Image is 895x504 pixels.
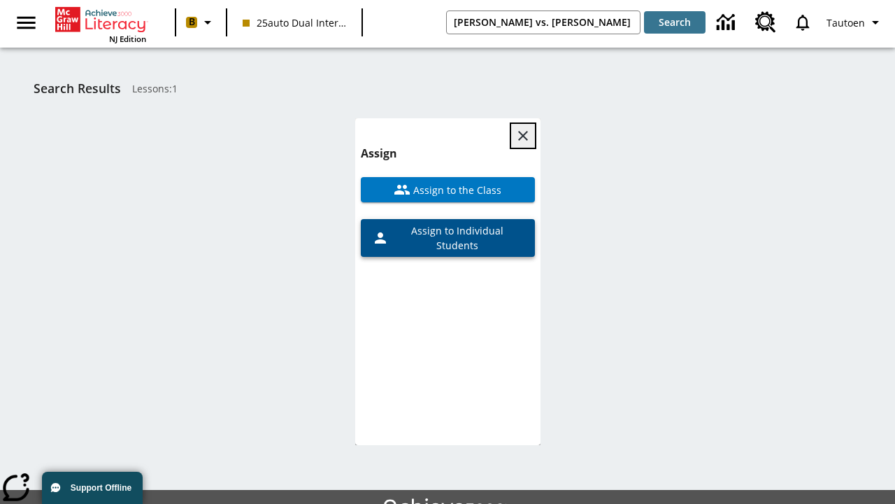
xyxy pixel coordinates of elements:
[180,10,222,35] button: Boost Class color is peach. Change class color
[410,183,501,197] span: Assign to the Class
[55,6,146,34] a: Home
[447,11,640,34] input: search field
[747,3,785,41] a: Resource Center, Will open in new tab
[243,15,346,30] span: 25auto Dual International
[132,81,178,96] span: Lessons : 1
[42,472,143,504] button: Support Offline
[785,4,821,41] a: Notifications
[355,118,540,445] div: lesson details
[826,15,865,30] span: Tautoen
[6,2,47,43] button: Open side menu
[511,124,535,148] button: Close
[71,483,131,493] span: Support Offline
[55,4,146,44] div: Home
[109,34,146,44] span: NJ Edition
[361,219,535,257] button: Assign to Individual Students
[189,13,195,31] span: B
[644,11,706,34] button: Search
[389,223,524,253] span: Assign to Individual Students
[361,177,535,202] button: Assign to the Class
[34,81,121,96] h1: Search Results
[708,3,747,42] a: Data Center
[821,10,889,35] button: Profile/Settings
[361,143,535,163] h6: Assign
